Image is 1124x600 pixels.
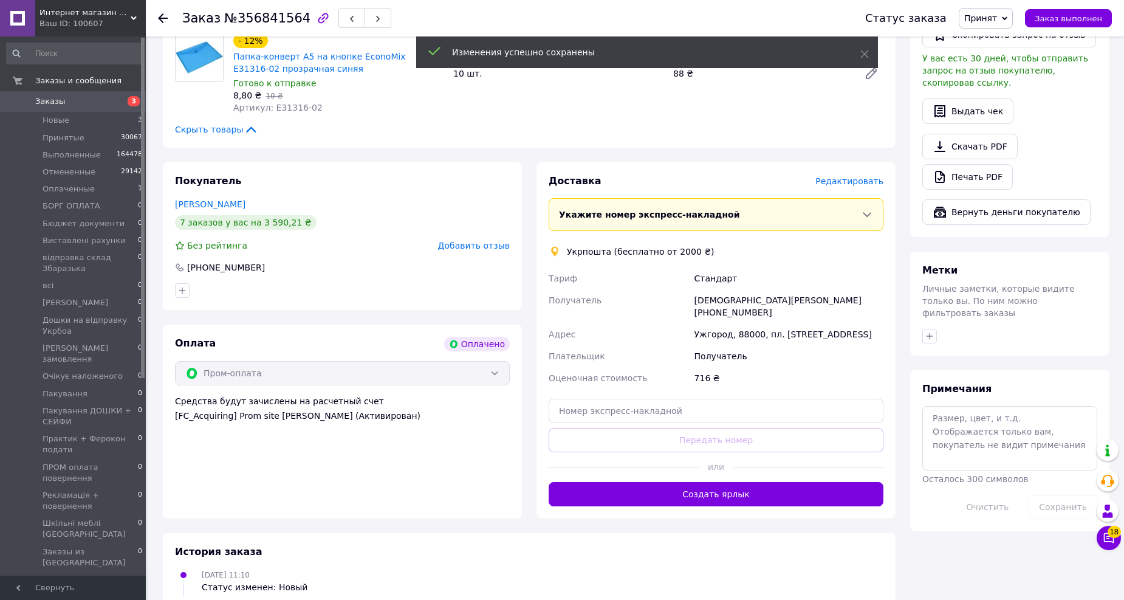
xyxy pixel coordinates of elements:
span: 0 [138,490,142,512]
span: [PERSON_NAME] [43,297,108,308]
span: 0 [138,518,142,540]
a: [PERSON_NAME] [175,199,245,209]
div: Средства будут зачислены на расчетный счет [175,395,510,422]
span: Покупатель [175,175,241,187]
span: Интернет магазин ТерЛайн - Пленка для ламинирования Фотобумага Канцтовары Школьная мебель [39,7,131,18]
span: Оплаченные [43,184,95,195]
button: Заказ выполнен [1025,9,1112,27]
div: [DEMOGRAPHIC_DATA][PERSON_NAME] [PHONE_NUMBER] [692,289,886,323]
a: Печать PDF [922,164,1013,190]
span: 0 [138,547,142,568]
div: Укрпошта (бесплатно от 2000 ₴) [564,246,718,258]
span: или [699,461,733,473]
span: 1 [138,184,142,195]
div: Ужгород, 88000, пл. [STREET_ADDRESS] [692,323,886,345]
span: Примечания [922,383,992,395]
span: Шкільні меблі [GEOGRAPHIC_DATA] [43,518,138,540]
span: Очікує наложеного [43,371,123,382]
span: 10 ₴ [266,92,283,100]
a: Папка-конверт А5 на кнопке EconoMix E31316-02 прозрачная синяя [233,52,406,74]
span: 0 [138,297,142,308]
div: 716 ₴ [692,367,886,389]
div: 88 ₴ [668,65,854,82]
span: [PERSON_NAME] замовлення [43,343,138,365]
span: 30067 [121,133,142,143]
span: Готово к отправке [233,78,317,88]
span: Метки [922,264,958,276]
span: Дошки на відправку Укрбоа [43,315,138,337]
span: Адрес [549,329,575,339]
span: Без рейтинга [187,241,247,250]
span: Оценочная стоимость [549,373,648,383]
button: Выдать чек [922,98,1013,124]
span: Практик + Ферокон подати [43,433,138,455]
span: 3 [128,96,140,106]
span: Пакування [43,388,87,399]
span: Заказы из [GEOGRAPHIC_DATA] [43,547,138,568]
span: Пакування ДОШКИ + СЕЙФИ [43,405,138,427]
span: Осталось 300 символов [922,474,1028,484]
input: Поиск [6,43,143,64]
div: Оплачено [444,337,510,351]
div: Стандарт [692,267,886,289]
span: Заказы и сообщения [35,75,122,86]
button: Создать ярлык [549,482,883,506]
span: Отмененные [43,167,95,178]
img: Папка-конверт А5 на кнопке EconoMix E31316-02 прозрачная синяя [176,41,223,74]
span: 0 [138,343,142,365]
span: всі [43,280,53,291]
span: Заказы [35,96,65,107]
span: 0 [138,388,142,399]
span: 8,80 ₴ [233,91,261,100]
span: Выполненные [43,150,101,160]
div: [FC_Acquiring] Prom site [PERSON_NAME] (Активирован) [175,410,510,422]
span: 0 [138,371,142,382]
span: відправка склад Збаразька [43,252,138,274]
span: [DATE] 11:10 [202,571,250,579]
span: 0 [138,405,142,427]
span: 0 [138,252,142,274]
span: Получатель [549,295,601,305]
div: Статус изменен: Новый [202,581,307,593]
div: [PHONE_NUMBER] [186,261,266,274]
span: 0 [138,433,142,455]
span: История заказа [175,546,262,557]
div: Получатель [692,345,886,367]
div: 10 шт. [448,65,668,82]
span: Скрыть товары [175,123,258,136]
div: Изменения успешно сохранены [452,46,830,58]
span: 164478 [117,150,142,160]
span: 0 [138,235,142,246]
input: Номер экспресс-накладной [549,399,883,423]
span: Заказ [182,11,221,26]
span: Добавить отзыв [438,241,510,250]
a: Скачать PDF [922,134,1018,159]
span: Заказ выполнен [1035,14,1102,23]
span: Оплата [175,337,216,349]
span: Бюджет документи [43,218,125,229]
div: Ваш ID: 100607 [39,18,146,29]
span: Плательщик [549,351,605,361]
span: Рекламація + повернення [43,490,138,512]
span: 3 [138,115,142,126]
button: Вернуть деньги покупателю [922,199,1091,225]
span: ПРОМ оплата повернення [43,462,138,484]
div: - 12% [233,33,268,48]
span: 0 [138,280,142,291]
span: 0 [138,201,142,212]
span: 29142 [121,167,142,178]
span: Укажите номер экспресс-накладной [559,210,740,219]
span: Принятые [43,133,84,143]
span: Новые [43,115,69,126]
div: 7 заказов у вас на 3 590,21 ₴ [175,215,317,230]
span: Тариф [549,274,577,283]
span: Артикул: E31316-02 [233,103,323,112]
span: У вас есть 30 дней, чтобы отправить запрос на отзыв покупателю, скопировав ссылку. [922,53,1088,88]
span: №356841564 [224,11,310,26]
span: Виставлені рахунки [43,235,126,246]
span: 0 [138,462,142,484]
div: Статус заказа [865,12,947,24]
span: Доставка [549,175,601,187]
a: Редактировать [859,61,883,86]
span: 0 [138,315,142,337]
